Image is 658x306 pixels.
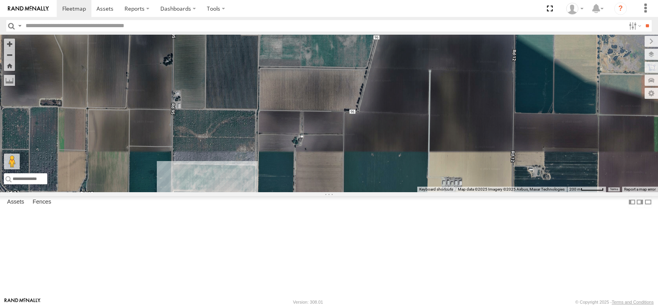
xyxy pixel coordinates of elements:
a: Terms and Conditions [612,300,654,304]
a: Report a map error [624,187,656,191]
a: Terms (opens in new tab) [610,188,618,191]
label: Assets [3,197,28,208]
button: Zoom Home [4,60,15,71]
label: Dock Summary Table to the Right [636,196,644,208]
i: ? [614,2,627,15]
div: Version: 308.01 [293,300,323,304]
button: Zoom in [4,39,15,49]
label: Fences [29,197,55,208]
label: Measure [4,75,15,86]
button: Zoom out [4,49,15,60]
label: Map Settings [645,88,658,99]
img: rand-logo.svg [8,6,49,11]
span: 200 m [569,187,581,191]
button: Drag Pegman onto the map to open Street View [4,154,20,169]
label: Dock Summary Table to the Left [628,196,636,208]
button: Keyboard shortcuts [419,187,453,192]
div: © Copyright 2025 - [575,300,654,304]
label: Search Filter Options [626,20,643,32]
button: Map Scale: 200 m per 54 pixels [567,187,606,192]
a: Visit our Website [4,298,41,306]
span: Map data ©2025 Imagery ©2025 Airbus, Maxar Technologies [458,187,565,191]
div: Dennis Braga [563,3,586,15]
label: Search Query [17,20,23,32]
label: Hide Summary Table [644,196,652,208]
